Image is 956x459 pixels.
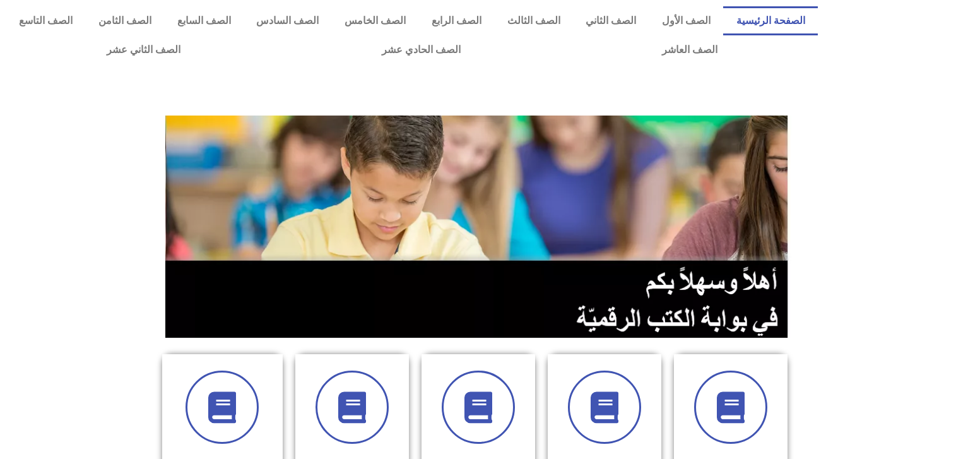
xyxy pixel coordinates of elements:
a: الصف الثاني [573,6,649,35]
a: الصف العاشر [561,35,818,64]
a: الصف الثالث [494,6,573,35]
a: الصف الثامن [86,6,165,35]
a: الصف الخامس [332,6,419,35]
a: الصف الثاني عشر [6,35,281,64]
a: الصف الأول [649,6,724,35]
a: الصف السادس [244,6,332,35]
a: الصف الرابع [419,6,495,35]
a: الصف السابع [164,6,244,35]
a: الصف الحادي عشر [281,35,562,64]
a: الصفحة الرئيسية [723,6,818,35]
a: الصف التاسع [6,6,86,35]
